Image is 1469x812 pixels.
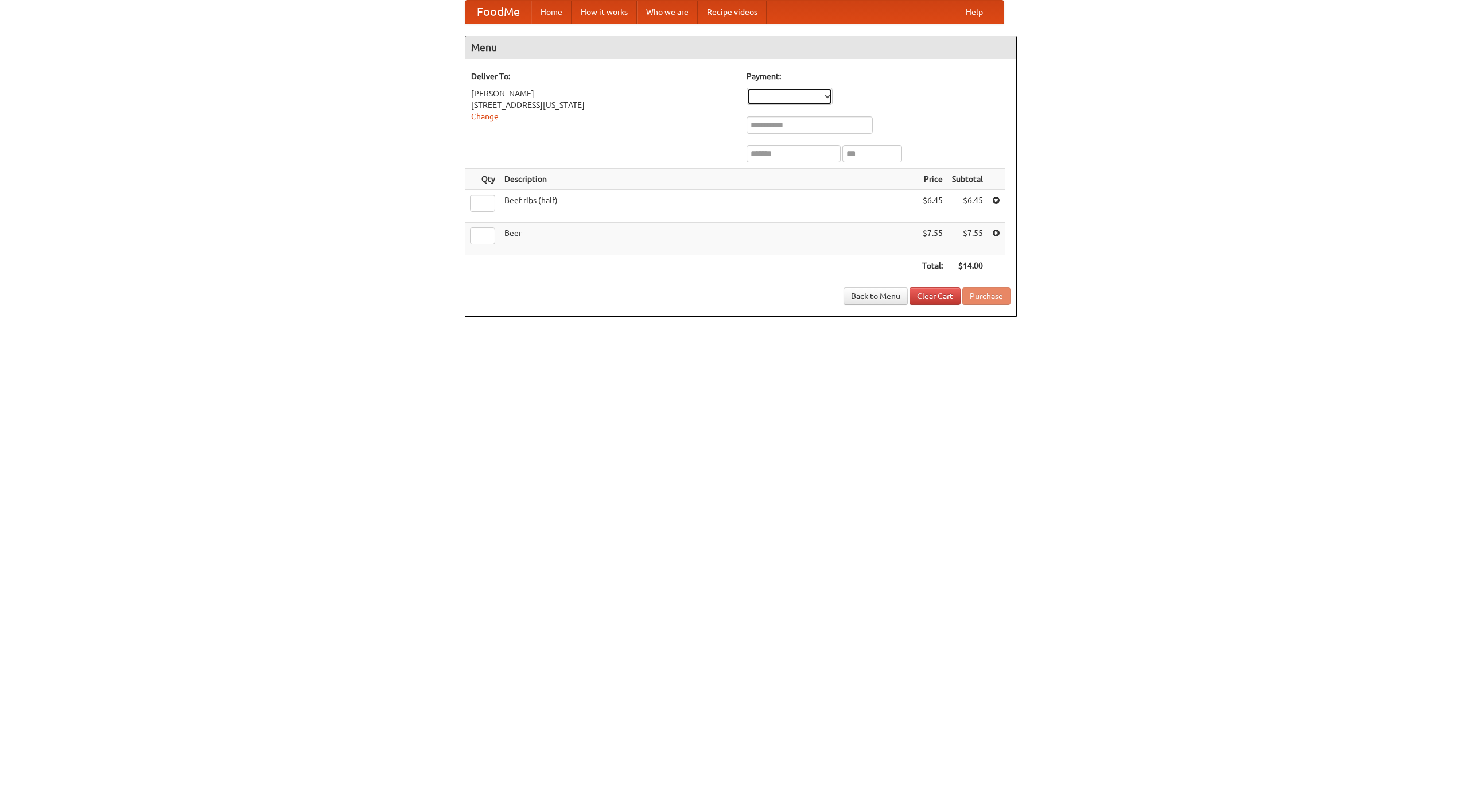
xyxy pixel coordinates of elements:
[962,287,1011,305] button: Purchase
[465,36,1016,59] h4: Menu
[500,223,918,255] td: Beer
[465,1,531,24] a: FoodMe
[910,287,961,305] a: Clear Cart
[471,112,499,121] a: Change
[947,169,988,190] th: Subtotal
[500,190,918,223] td: Beef ribs (half)
[572,1,637,24] a: How it works
[465,169,500,190] th: Qty
[947,190,988,223] td: $6.45
[698,1,767,24] a: Recipe videos
[918,169,947,190] th: Price
[947,223,988,255] td: $7.55
[471,71,735,82] h5: Deliver To:
[471,99,735,111] div: [STREET_ADDRESS][US_STATE]
[844,287,908,305] a: Back to Menu
[947,255,988,277] th: $14.00
[500,169,918,190] th: Description
[957,1,992,24] a: Help
[918,223,947,255] td: $7.55
[531,1,572,24] a: Home
[471,88,735,99] div: [PERSON_NAME]
[637,1,698,24] a: Who we are
[918,190,947,223] td: $6.45
[918,255,947,277] th: Total:
[747,71,1011,82] h5: Payment:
